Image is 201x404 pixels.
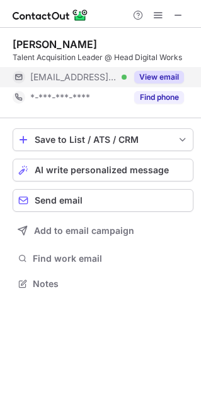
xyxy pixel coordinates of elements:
button: Notes [13,275,193,293]
img: ContactOut v5.3.10 [13,8,88,23]
span: Notes [33,278,188,290]
span: [EMAIL_ADDRESS][DOMAIN_NAME] [30,71,117,83]
div: Talent Acquisition Leader @ Head Digital Works [13,52,193,63]
button: AI write personalized message [13,159,193,181]
button: Find work email [13,250,193,267]
button: Add to email campaign [13,219,193,242]
button: Reveal Button [134,71,184,83]
span: Add to email campaign [34,226,134,236]
button: save-profile-one-click [13,128,193,151]
button: Send email [13,189,193,212]
span: Find work email [33,253,188,264]
div: [PERSON_NAME] [13,38,97,51]
button: Reveal Button [134,91,184,104]
span: AI write personalized message [35,165,169,175]
span: Send email [35,195,83,205]
div: Save to List / ATS / CRM [35,135,171,145]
